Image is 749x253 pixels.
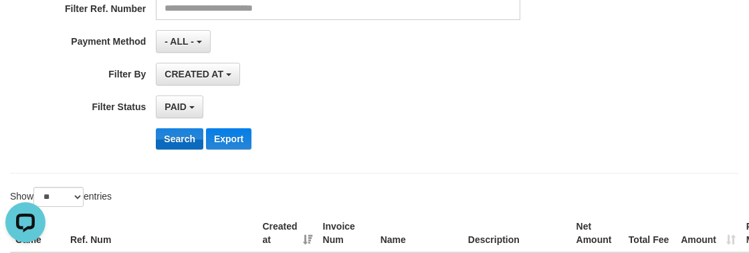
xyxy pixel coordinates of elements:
select: Showentries [33,187,84,207]
button: Search [156,128,203,150]
th: Total Fee [623,214,675,252]
button: CREATED AT [156,63,240,85]
th: Invoice Num [318,214,375,252]
th: Description [463,214,571,252]
th: Name [375,214,463,252]
th: Created at: activate to sort column ascending [257,214,317,252]
span: - ALL - [165,36,194,47]
label: Show entries [10,187,112,207]
th: Ref. Num [65,214,257,252]
button: PAID [156,95,203,118]
button: Export [206,128,251,150]
button: Open LiveChat chat widget [5,5,45,45]
span: CREATED AT [165,69,223,79]
span: PAID [165,101,186,112]
th: Amount: activate to sort column ascending [675,214,741,252]
button: - ALL - [156,30,210,53]
th: Net Amount [571,214,623,252]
